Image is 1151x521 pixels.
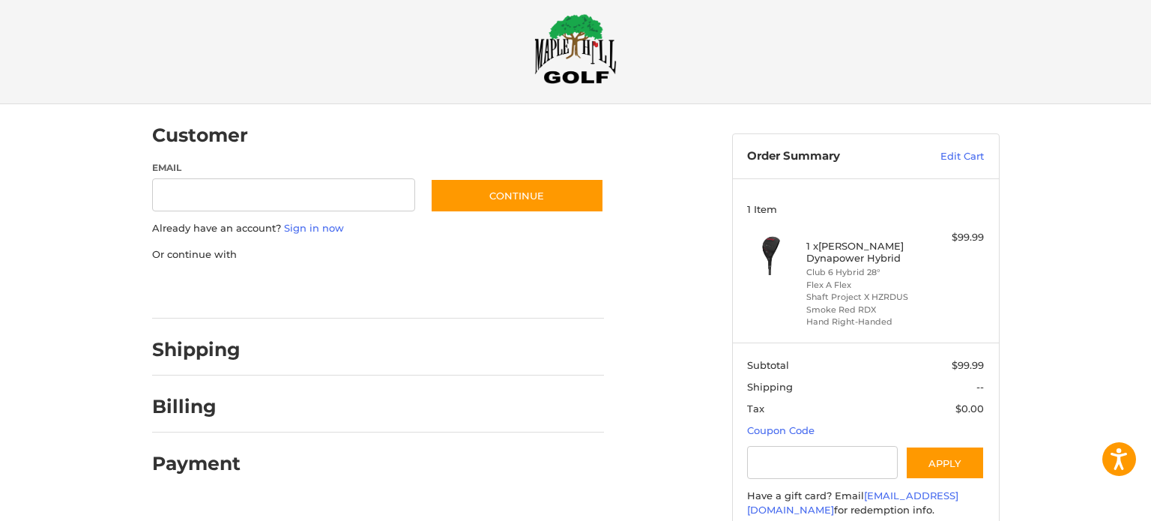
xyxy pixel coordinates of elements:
[905,446,985,480] button: Apply
[152,161,416,175] label: Email
[747,381,793,393] span: Shipping
[152,395,240,418] h2: Billing
[747,149,908,164] h3: Order Summary
[747,203,984,215] h3: 1 Item
[806,279,921,292] li: Flex A Flex
[147,277,259,304] iframe: PayPal-paypal
[747,424,815,436] a: Coupon Code
[284,222,344,234] a: Sign in now
[747,403,764,415] span: Tax
[747,489,984,518] div: Have a gift card? Email for redemption info.
[152,452,241,475] h2: Payment
[152,338,241,361] h2: Shipping
[152,247,604,262] p: Or continue with
[952,359,984,371] span: $99.99
[274,277,387,304] iframe: PayPal-paylater
[976,381,984,393] span: --
[925,230,984,245] div: $99.99
[806,291,921,316] li: Shaft Project X HZRDUS Smoke Red RDX
[152,221,604,236] p: Already have an account?
[955,403,984,415] span: $0.00
[908,149,984,164] a: Edit Cart
[401,277,513,304] iframe: PayPal-venmo
[806,266,921,279] li: Club 6 Hybrid 28°
[806,316,921,328] li: Hand Right-Handed
[747,446,898,480] input: Gift Certificate or Coupon Code
[806,240,921,265] h4: 1 x [PERSON_NAME] Dynapower Hybrid
[534,13,617,84] img: Maple Hill Golf
[430,178,604,213] button: Continue
[152,124,248,147] h2: Customer
[747,359,789,371] span: Subtotal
